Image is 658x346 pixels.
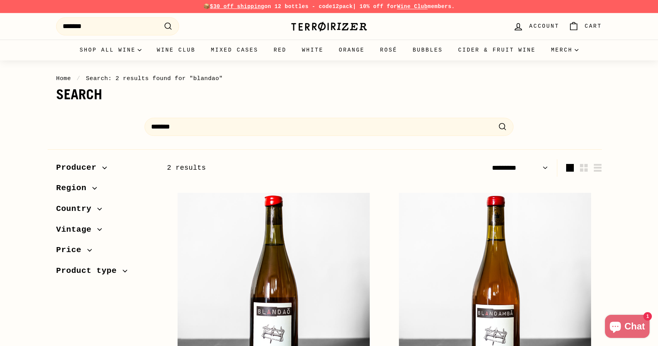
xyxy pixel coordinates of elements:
[294,40,331,60] a: White
[56,182,92,195] span: Region
[397,3,428,10] a: Wine Club
[56,75,71,82] a: Home
[41,40,617,60] div: Primary
[564,15,606,38] a: Cart
[56,159,155,180] button: Producer
[543,40,586,60] summary: Merch
[149,40,203,60] a: Wine Club
[56,161,102,174] span: Producer
[56,242,155,262] button: Price
[203,40,266,60] a: Mixed Cases
[56,202,97,216] span: Country
[56,87,602,102] h1: Search
[56,201,155,221] button: Country
[331,40,372,60] a: Orange
[372,40,405,60] a: Rosé
[332,3,353,10] strong: 12pack
[529,22,559,30] span: Account
[405,40,450,60] a: Bubbles
[266,40,294,60] a: Red
[167,162,384,174] div: 2 results
[56,264,123,277] span: Product type
[72,40,149,60] summary: Shop all wine
[56,180,155,201] button: Region
[508,15,564,38] a: Account
[56,221,155,242] button: Vintage
[56,2,602,11] p: 📦 on 12 bottles - code | 10% off for members.
[585,22,602,30] span: Cart
[56,74,602,83] nav: breadcrumbs
[450,40,543,60] a: Cider & Fruit Wine
[56,262,155,283] button: Product type
[56,244,87,257] span: Price
[210,3,264,10] span: $30 off shipping
[75,75,82,82] span: /
[603,315,652,340] inbox-online-store-chat: Shopify online store chat
[86,75,223,82] span: Search: 2 results found for "blandao"
[56,223,97,236] span: Vintage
